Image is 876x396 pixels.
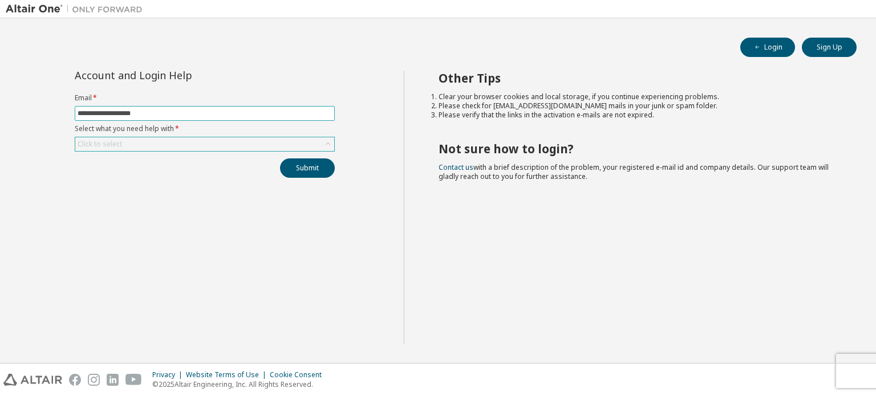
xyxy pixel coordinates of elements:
[270,370,328,379] div: Cookie Consent
[3,374,62,386] img: altair_logo.svg
[6,3,148,15] img: Altair One
[280,158,335,178] button: Submit
[802,38,857,57] button: Sign Up
[88,374,100,386] img: instagram.svg
[78,140,122,149] div: Click to select
[439,162,473,172] a: Contact us
[439,111,837,120] li: Please verify that the links in the activation e-mails are not expired.
[186,370,270,379] div: Website Terms of Use
[125,374,142,386] img: youtube.svg
[439,71,837,85] h2: Other Tips
[75,93,335,103] label: Email
[439,101,837,111] li: Please check for [EMAIL_ADDRESS][DOMAIN_NAME] mails in your junk or spam folder.
[439,92,837,101] li: Clear your browser cookies and local storage, if you continue experiencing problems.
[75,124,335,133] label: Select what you need help with
[75,71,283,80] div: Account and Login Help
[152,379,328,389] p: © 2025 Altair Engineering, Inc. All Rights Reserved.
[740,38,795,57] button: Login
[69,374,81,386] img: facebook.svg
[439,141,837,156] h2: Not sure how to login?
[152,370,186,379] div: Privacy
[75,137,334,151] div: Click to select
[107,374,119,386] img: linkedin.svg
[439,162,829,181] span: with a brief description of the problem, your registered e-mail id and company details. Our suppo...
